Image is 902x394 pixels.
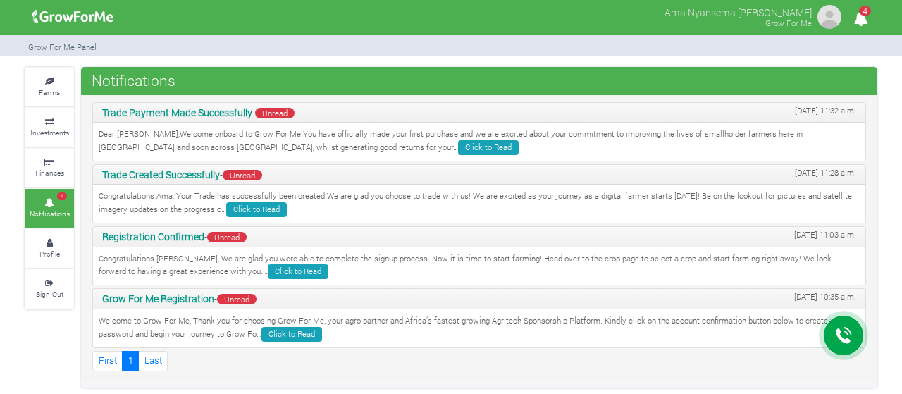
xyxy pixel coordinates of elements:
a: Click to Read [268,264,328,279]
small: Grow For Me [765,18,812,28]
img: growforme image [815,3,844,31]
span: Unread [255,108,295,118]
span: Unread [217,294,257,304]
a: Investments [25,108,74,147]
nav: Page Navigation [92,351,866,371]
b: Trade Created Successfully [102,168,220,181]
img: growforme image [27,3,118,31]
span: 4 [57,192,67,201]
a: Finances [25,149,74,187]
a: Farms [25,68,74,106]
small: Sign Out [36,289,63,299]
span: [DATE] 11:32 a.m. [795,105,856,117]
small: Profile [39,249,60,259]
b: Trade Payment Made Successfully [102,106,252,119]
p: Ama Nyansema [PERSON_NAME] [665,3,812,20]
p: Congratulations [PERSON_NAME], We are glad you were able to complete the signup process. Now it i... [99,253,860,280]
p: Dear [PERSON_NAME],Welcome onboard to Grow For Me!You have officially made your first purchase an... [99,128,860,155]
a: 4 Notifications [25,189,74,228]
p: - [102,167,856,182]
span: [DATE] 11:28 a.m. [795,167,856,179]
p: - [102,229,856,244]
span: Unread [223,170,262,180]
small: Farms [39,87,60,97]
a: Last [138,351,168,371]
span: Notifications [88,66,179,94]
i: Notifications [847,3,875,35]
b: Grow For Me Registration [102,292,214,305]
small: Notifications [30,209,70,218]
a: Click to Read [458,140,519,155]
span: [DATE] 11:03 a.m. [794,229,856,241]
a: Profile [25,229,74,268]
a: Click to Read [261,327,322,342]
p: Congratulations Ama, Your Trade has successfully been created!We are glad you choose to trade wit... [99,190,860,217]
a: Click to Read [226,202,287,217]
b: Registration Confirmed [102,230,204,243]
span: Unread [207,232,247,242]
a: 4 [847,13,875,27]
p: Welcome to Grow For Me, Thank you for choosing Grow For Me, your agro partner and Africa’s fastes... [99,315,860,342]
small: Finances [35,168,64,178]
span: 4 [859,6,871,16]
a: 1 [122,351,139,371]
a: First [92,351,123,371]
p: - [102,291,856,306]
a: Sign Out [25,269,74,308]
small: Investments [30,128,69,137]
small: Grow For Me Panel [28,42,97,52]
span: [DATE] 10:35 a.m. [794,291,856,303]
p: - [102,105,856,120]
